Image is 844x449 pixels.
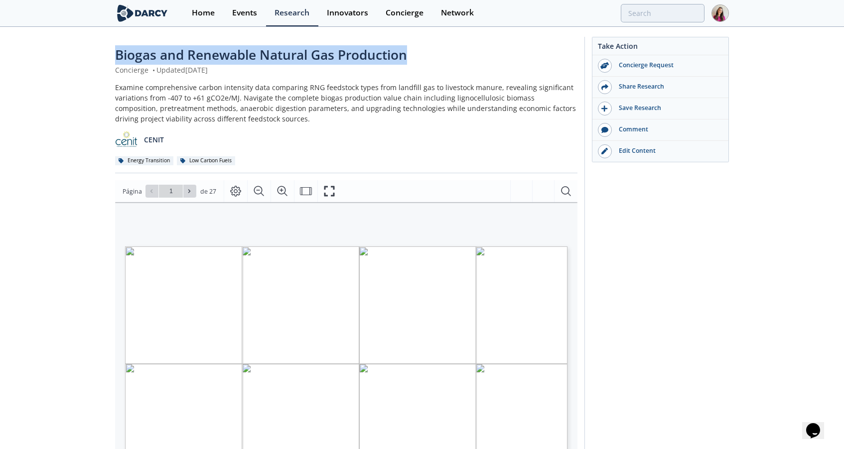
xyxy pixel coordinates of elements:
[621,4,704,22] input: Advanced Search
[177,156,235,165] div: Low Carbon Fuels
[115,4,169,22] img: logo-wide.svg
[144,134,164,145] p: CENIT
[150,65,156,75] span: •
[592,41,728,55] div: Take Action
[115,82,577,124] div: Examine comprehensive carbon intensity data comparing RNG feedstock types from landfill gas to li...
[612,125,723,134] div: Comment
[115,46,407,64] span: Biogas and Renewable Natural Gas Production
[612,146,723,155] div: Edit Content
[612,82,723,91] div: Share Research
[592,141,728,162] a: Edit Content
[612,61,723,70] div: Concierge Request
[802,409,834,439] iframe: chat widget
[192,9,215,17] div: Home
[441,9,474,17] div: Network
[711,4,729,22] img: Profile
[115,65,577,75] div: Concierge Updated [DATE]
[232,9,257,17] div: Events
[612,104,723,112] div: Save Research
[327,9,368,17] div: Innovators
[275,9,309,17] div: Research
[115,156,173,165] div: Energy Transition
[386,9,423,17] div: Concierge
